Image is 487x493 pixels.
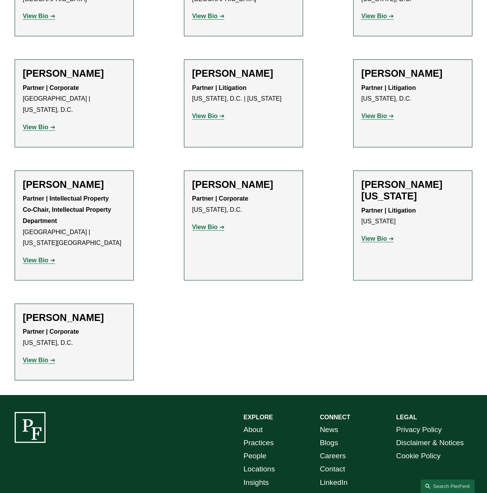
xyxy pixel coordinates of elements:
a: News [320,423,338,436]
a: Contact [320,463,345,476]
p: [US_STATE], D.C. [23,326,126,349]
strong: View Bio [361,235,387,242]
h2: [PERSON_NAME] [23,179,126,190]
strong: Partner | Litigation [361,84,416,91]
a: About [244,423,263,436]
a: Cookie Policy [396,449,440,463]
p: [GEOGRAPHIC_DATA] | [US_STATE][GEOGRAPHIC_DATA] [23,193,126,249]
h2: [PERSON_NAME] [192,68,295,79]
a: View Bio [23,13,55,19]
a: View Bio [361,235,394,242]
strong: View Bio [23,13,48,19]
a: Search this site [421,479,475,493]
strong: CONNECT [320,414,350,420]
strong: View Bio [23,124,48,130]
a: Careers [320,449,346,463]
p: [GEOGRAPHIC_DATA] | [US_STATE], D.C. [23,83,126,116]
strong: View Bio [192,13,217,19]
p: [US_STATE] [361,205,464,228]
p: [US_STATE], D.C. [192,193,295,216]
p: [US_STATE], D.C. [361,83,464,105]
strong: View Bio [192,224,217,230]
strong: View Bio [361,13,387,19]
a: Locations [244,463,275,476]
strong: Partner | Corporate [23,328,79,335]
a: Disclaimer & Notices [396,436,463,449]
strong: Partner | Corporate [192,195,248,202]
strong: LEGAL [396,414,417,420]
a: View Bio [23,257,55,263]
a: People [244,449,266,463]
a: View Bio [361,113,394,119]
p: [US_STATE], D.C. | [US_STATE] [192,83,295,105]
strong: Partner | Intellectual Property Co-Chair, Intellectual Property Department [23,195,113,224]
h2: [PERSON_NAME][US_STATE] [361,179,464,202]
a: View Bio [361,13,394,19]
a: View Bio [192,224,224,230]
strong: View Bio [192,113,217,119]
a: View Bio [192,13,224,19]
strong: EXPLORE [244,414,273,420]
a: View Bio [192,113,224,119]
a: View Bio [23,124,55,130]
a: Privacy Policy [396,423,442,436]
strong: View Bio [361,113,387,119]
strong: Partner | Litigation [192,84,246,91]
h2: [PERSON_NAME] [23,312,126,323]
a: Insights [244,476,269,489]
a: LinkedIn [320,476,347,489]
strong: Partner | Litigation [361,207,416,214]
strong: View Bio [23,357,48,363]
strong: Partner | Corporate [23,84,79,91]
h2: [PERSON_NAME] [192,179,295,190]
strong: View Bio [23,257,48,263]
a: View Bio [23,357,55,363]
h2: [PERSON_NAME] [361,68,464,79]
a: Practices [244,436,274,449]
h2: [PERSON_NAME] [23,68,126,79]
a: Blogs [320,436,338,449]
